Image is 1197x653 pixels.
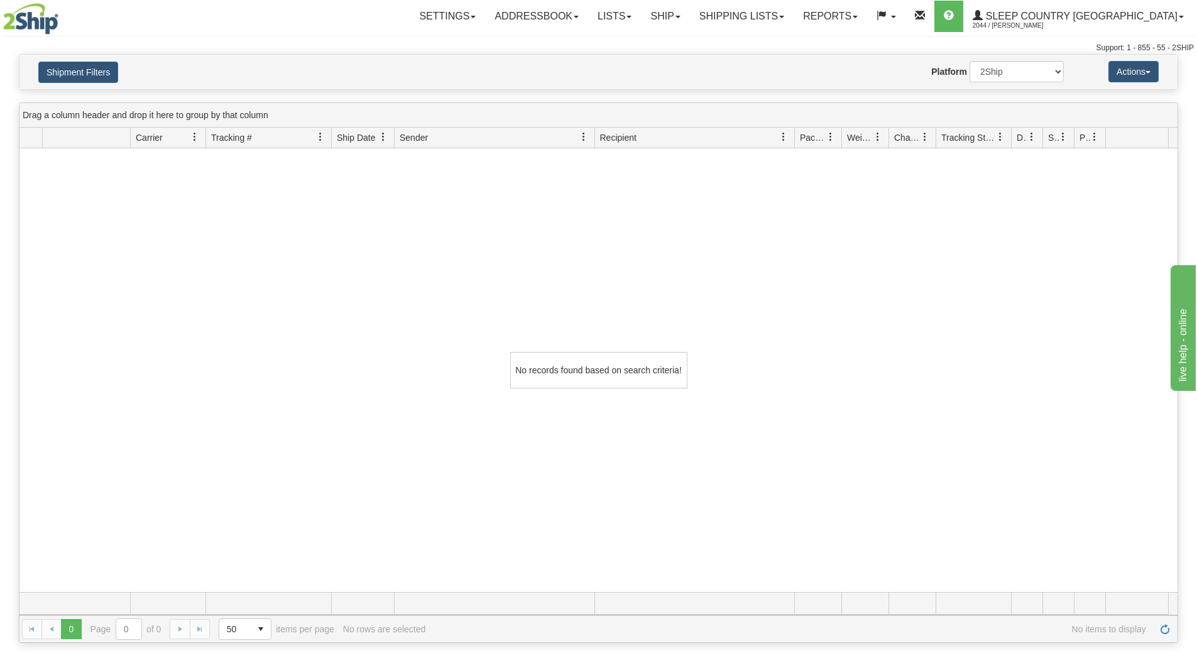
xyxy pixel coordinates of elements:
[19,103,1178,128] div: grid grouping header
[136,131,163,144] span: Carrier
[184,126,205,148] a: Carrier filter column settings
[434,624,1146,634] span: No items to display
[3,3,58,35] img: logo2044.jpg
[485,1,588,32] a: Addressbook
[800,131,826,144] span: Packages
[641,1,689,32] a: Ship
[510,352,687,388] div: No records found based on search criteria!
[251,619,271,639] span: select
[373,126,394,148] a: Ship Date filter column settings
[1084,126,1105,148] a: Pickup Status filter column settings
[1021,126,1042,148] a: Delivery Status filter column settings
[219,618,334,640] span: items per page
[820,126,841,148] a: Packages filter column settings
[1108,61,1159,82] button: Actions
[867,126,888,148] a: Weight filter column settings
[894,131,921,144] span: Charge
[211,131,252,144] span: Tracking #
[963,1,1193,32] a: Sleep Country [GEOGRAPHIC_DATA] 2044 / [PERSON_NAME]
[794,1,867,32] a: Reports
[990,126,1011,148] a: Tracking Status filter column settings
[219,618,271,640] span: Page sizes drop down
[1048,131,1059,144] span: Shipment Issues
[1052,126,1074,148] a: Shipment Issues filter column settings
[983,11,1178,21] span: Sleep Country [GEOGRAPHIC_DATA]
[38,62,118,83] button: Shipment Filters
[343,624,426,634] div: No rows are selected
[1168,262,1196,390] iframe: chat widget
[1079,131,1090,144] span: Pickup Status
[931,65,967,78] label: Platform
[573,126,594,148] a: Sender filter column settings
[90,618,161,640] span: Page of 0
[941,131,996,144] span: Tracking Status
[973,19,1067,32] span: 2044 / [PERSON_NAME]
[337,131,375,144] span: Ship Date
[410,1,485,32] a: Settings
[600,131,637,144] span: Recipient
[588,1,641,32] a: Lists
[9,8,116,23] div: live help - online
[1017,131,1027,144] span: Delivery Status
[773,126,794,148] a: Recipient filter column settings
[310,126,331,148] a: Tracking # filter column settings
[847,131,873,144] span: Weight
[400,131,428,144] span: Sender
[690,1,794,32] a: Shipping lists
[3,43,1194,53] div: Support: 1 - 855 - 55 - 2SHIP
[914,126,936,148] a: Charge filter column settings
[227,623,243,635] span: 50
[1155,619,1175,639] a: Refresh
[61,619,81,639] span: Page 0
